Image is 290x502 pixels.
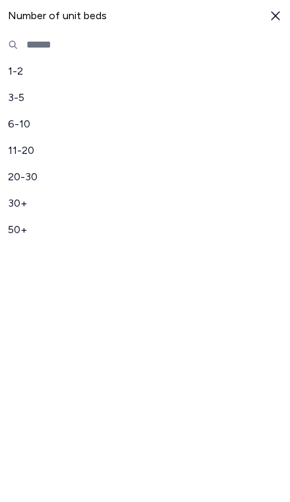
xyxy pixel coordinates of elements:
[8,143,266,159] span: 11-20
[8,196,266,211] span: 30+
[8,90,266,106] span: 3-5
[8,63,266,79] span: 1-2
[8,116,266,132] span: 6-10
[8,222,266,238] span: 50+
[8,169,266,185] span: 20-30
